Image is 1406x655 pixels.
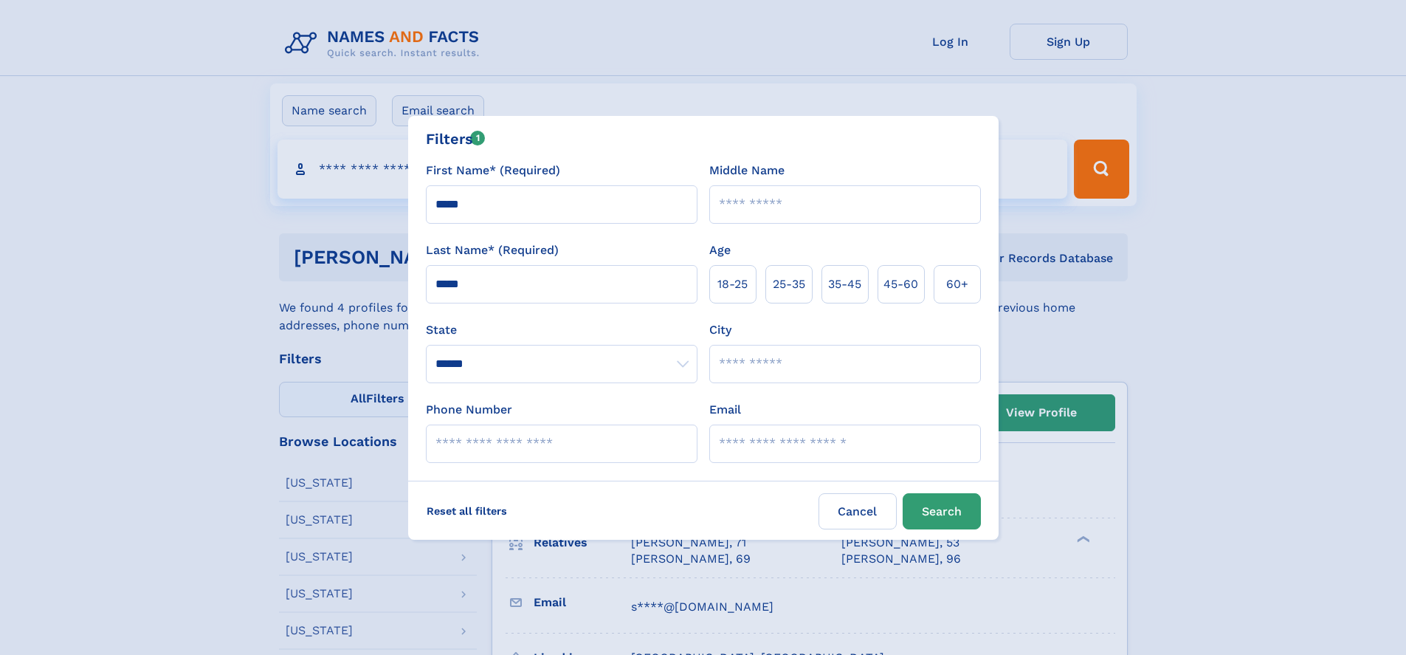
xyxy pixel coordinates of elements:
[426,128,486,150] div: Filters
[426,162,560,179] label: First Name* (Required)
[709,162,785,179] label: Middle Name
[426,401,512,419] label: Phone Number
[709,321,731,339] label: City
[426,241,559,259] label: Last Name* (Required)
[903,493,981,529] button: Search
[709,401,741,419] label: Email
[828,275,861,293] span: 35‑45
[426,321,697,339] label: State
[946,275,968,293] span: 60+
[819,493,897,529] label: Cancel
[417,493,517,529] label: Reset all filters
[883,275,918,293] span: 45‑60
[709,241,731,259] label: Age
[773,275,805,293] span: 25‑35
[717,275,748,293] span: 18‑25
